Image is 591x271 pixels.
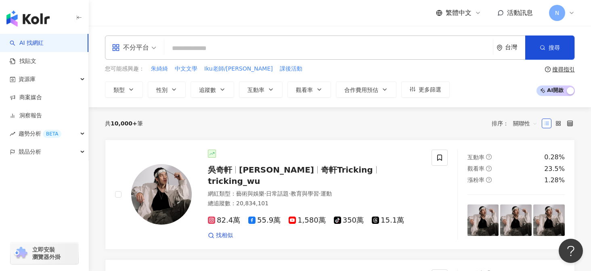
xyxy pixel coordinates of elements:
button: 朱綺綺 [151,65,168,73]
span: 類型 [113,87,125,93]
img: logo [6,10,50,27]
div: 網紅類型 ： [208,190,422,198]
button: 互動率 [239,81,283,98]
span: question-circle [486,154,492,160]
span: 繁體中文 [446,8,472,17]
span: 55.9萬 [248,216,281,225]
span: 15.1萬 [372,216,404,225]
span: question-circle [486,166,492,171]
span: 10,000+ [111,120,137,127]
div: 台灣 [505,44,525,51]
span: N [555,8,559,17]
button: 觀看率 [287,81,331,98]
span: question-circle [486,177,492,183]
span: 性別 [156,87,168,93]
span: 搜尋 [549,44,560,51]
button: 合作費用預估 [336,81,396,98]
span: 運動 [321,190,332,197]
div: 1.28% [544,176,565,185]
span: 350萬 [334,216,364,225]
span: 奇軒Tricking [321,165,373,175]
span: 藝術與娛樂 [236,190,264,197]
div: 0.28% [544,153,565,162]
span: 1,580萬 [289,216,326,225]
button: 課後活動 [279,65,303,73]
span: 觀看率 [467,165,484,172]
img: post-image [500,204,532,236]
img: chrome extension [13,247,29,260]
button: 性別 [148,81,186,98]
span: environment [497,45,503,51]
div: 搜尋指引 [552,66,575,73]
span: 您可能感興趣： [105,65,145,73]
img: KOL Avatar [131,164,192,225]
span: 追蹤數 [199,87,216,93]
span: 日常話題 [266,190,289,197]
a: 商案媒合 [10,94,42,102]
a: KOL Avatar吳奇軒[PERSON_NAME]奇軒Trickingtricking_wu網紅類型：藝術與娛樂·日常話題·教育與學習·運動總追蹤數：20,834,10182.4萬55.9萬1... [105,140,575,250]
span: · [319,190,321,197]
button: Iku老師/[PERSON_NAME] [204,65,273,73]
div: 共 筆 [105,120,143,127]
a: searchAI 找網紅 [10,39,44,47]
button: 搜尋 [525,35,574,60]
span: 關聯性 [513,117,537,130]
span: · [264,190,266,197]
span: tricking_wu [208,176,260,186]
span: question-circle [545,67,551,72]
iframe: Help Scout Beacon - Open [559,239,583,263]
a: 找相似 [208,231,233,240]
span: 課後活動 [280,65,302,73]
span: · [289,190,290,197]
span: 互動率 [467,154,484,161]
span: 教育與學習 [291,190,319,197]
span: 更多篩選 [419,86,441,93]
span: 活動訊息 [507,9,533,17]
span: 資源庫 [19,70,36,88]
span: 漲粉率 [467,177,484,183]
div: 排序： [492,117,542,130]
button: 追蹤數 [191,81,234,98]
span: [PERSON_NAME] [239,165,314,175]
span: 82.4萬 [208,216,240,225]
a: chrome extension立即安裝 瀏覽器外掛 [10,242,78,264]
button: 中文文學 [174,65,198,73]
span: 競品分析 [19,143,41,161]
div: 23.5% [544,165,565,173]
span: 合作費用預估 [344,87,378,93]
div: BETA [43,130,61,138]
span: 立即安裝 瀏覽器外掛 [32,246,61,261]
a: 洞察報告 [10,112,42,120]
span: 中文文學 [175,65,197,73]
img: post-image [533,204,565,236]
a: 找貼文 [10,57,36,65]
span: 找相似 [216,231,233,240]
span: 吳奇軒 [208,165,232,175]
span: 趨勢分析 [19,125,61,143]
span: appstore [112,44,120,52]
span: 互動率 [247,87,264,93]
button: 類型 [105,81,143,98]
div: 總追蹤數 ： 20,834,101 [208,200,422,208]
span: rise [10,131,15,137]
img: post-image [467,204,499,236]
div: 不分平台 [112,41,149,54]
span: 觀看率 [296,87,313,93]
button: 更多篩選 [401,81,450,98]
